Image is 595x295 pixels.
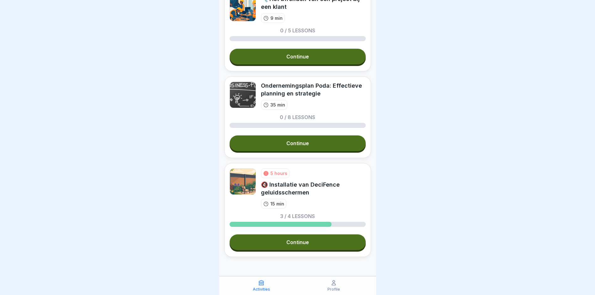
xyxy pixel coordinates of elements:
[230,49,366,64] a: Continue
[230,135,366,151] a: Continue
[230,234,366,250] a: Continue
[253,287,270,292] p: Activities
[280,214,315,219] p: 3 / 4 lessons
[270,101,285,108] p: 35 min
[261,82,366,97] div: Ondernemingsplan Poda: Effectieve planning en strategie
[230,82,256,108] img: wy6jvvzx1dplnljbx559lfsf.png
[261,181,366,196] div: 🔇 Installatie van DeciFence geluidsschermen
[327,287,340,292] p: Profile
[270,15,283,21] p: 9 min
[270,170,287,177] div: 5 hours
[280,115,315,120] p: 0 / 8 lessons
[280,28,315,33] p: 0 / 5 lessons
[230,168,256,195] img: thgb2mx0bhcepjhojq3x82qb.png
[270,200,284,207] p: 15 min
